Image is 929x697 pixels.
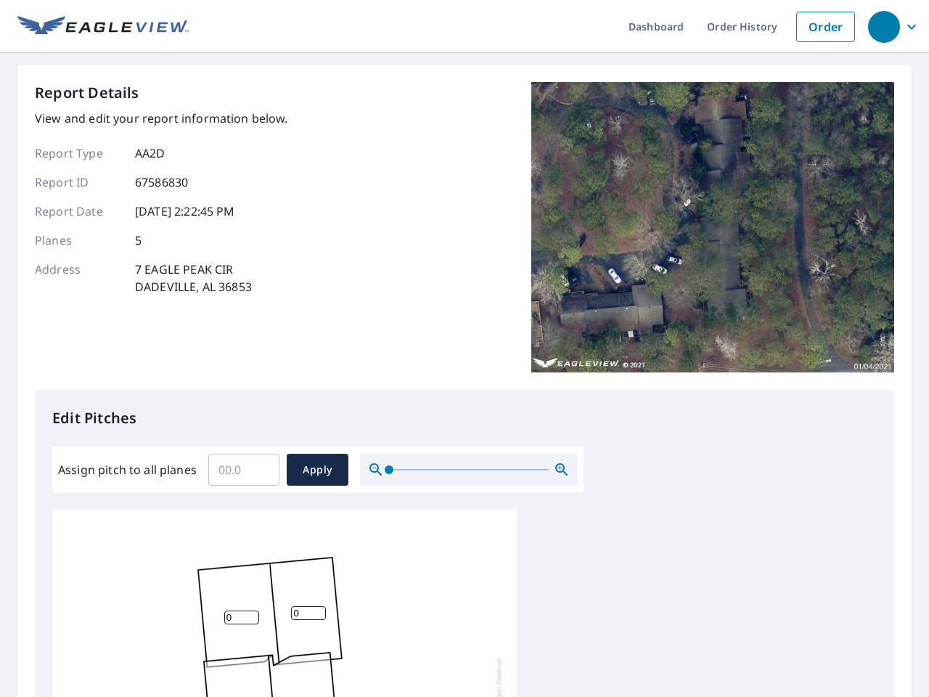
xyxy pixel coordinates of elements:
p: 7 EAGLE PEAK CIR DADEVILLE, AL 36853 [135,261,252,295]
img: Top image [531,82,894,372]
p: Report Date [35,203,122,220]
span: Apply [298,461,337,479]
button: Apply [287,454,348,486]
label: Assign pitch to all planes [58,461,197,478]
img: EV Logo [17,16,189,38]
p: Edit Pitches [52,407,877,429]
p: Planes [35,232,122,249]
p: 67586830 [135,174,188,191]
p: AA2D [135,144,165,162]
p: Address [35,261,122,295]
p: Report Details [35,82,139,104]
p: View and edit your report information below. [35,110,288,127]
input: 00.0 [208,449,279,490]
a: Order [796,12,855,42]
p: [DATE] 2:22:45 PM [135,203,235,220]
p: Report ID [35,174,122,191]
p: Report Type [35,144,122,162]
p: 5 [135,232,142,249]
